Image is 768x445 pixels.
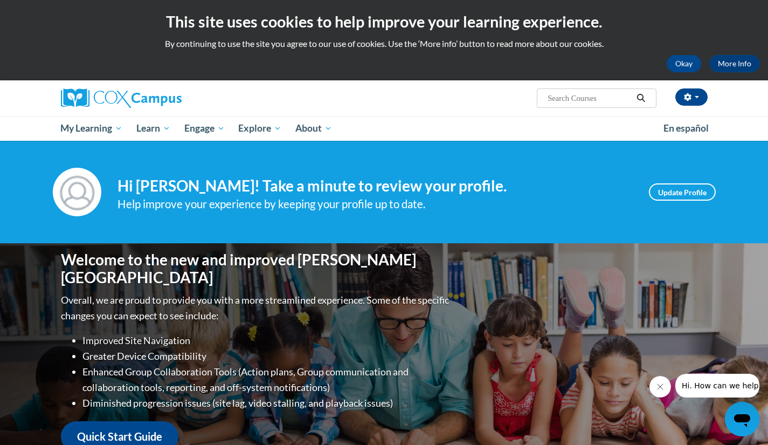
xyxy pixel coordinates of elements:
span: Learn [136,122,170,135]
li: Greater Device Compatibility [82,348,452,364]
li: Enhanced Group Collaboration Tools (Action plans, Group communication and collaboration tools, re... [82,364,452,395]
a: More Info [709,55,760,72]
a: Engage [177,116,232,141]
h2: This site uses cookies to help improve your learning experience. [8,11,760,32]
span: En español [663,122,709,134]
input: Search Courses [546,92,633,105]
span: About [295,122,332,135]
button: Account Settings [675,88,708,106]
div: Help improve your experience by keeping your profile up to date. [117,195,633,213]
a: Learn [129,116,177,141]
iframe: Close message [649,376,671,398]
img: Profile Image [53,168,101,216]
a: Cox Campus [61,88,266,108]
li: Improved Site Navigation [82,333,452,348]
span: Explore [238,122,281,135]
a: About [288,116,339,141]
a: My Learning [54,116,130,141]
a: En español [656,117,716,140]
a: Update Profile [649,183,716,201]
a: Explore [231,116,288,141]
span: Hi. How can we help? [6,8,87,16]
span: My Learning [60,122,122,135]
h1: Welcome to the new and improved [PERSON_NAME][GEOGRAPHIC_DATA] [61,251,452,287]
li: Diminished progression issues (site lag, video stalling, and playback issues) [82,395,452,411]
p: Overall, we are proud to provide you with a more streamlined experience. Some of the specific cha... [61,292,452,324]
iframe: Button to launch messaging window [725,402,759,436]
button: Okay [667,55,701,72]
div: Main menu [45,116,724,141]
iframe: Message from company [675,374,759,398]
p: By continuing to use the site you agree to our use of cookies. Use the ‘More info’ button to read... [8,38,760,50]
span: Engage [184,122,225,135]
img: Cox Campus [61,88,182,108]
h4: Hi [PERSON_NAME]! Take a minute to review your profile. [117,177,633,195]
button: Search [633,92,649,105]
